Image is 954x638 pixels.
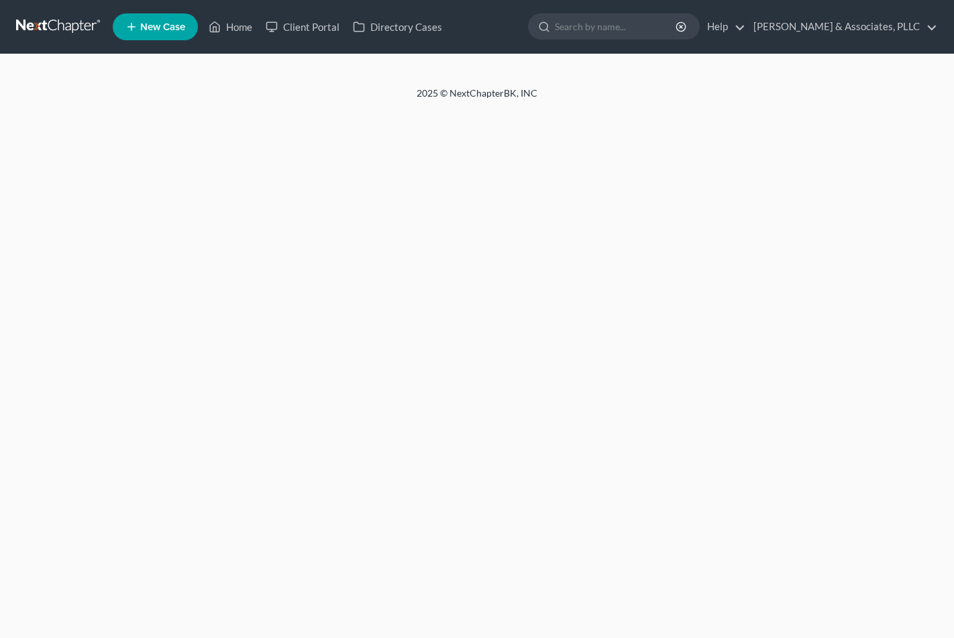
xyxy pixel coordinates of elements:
input: Search by name... [555,14,678,39]
span: New Case [140,22,185,32]
a: Home [202,15,259,39]
a: [PERSON_NAME] & Associates, PLLC [747,15,937,39]
a: Client Portal [259,15,346,39]
div: 2025 © NextChapterBK, INC [95,87,859,111]
a: Help [700,15,745,39]
a: Directory Cases [346,15,449,39]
